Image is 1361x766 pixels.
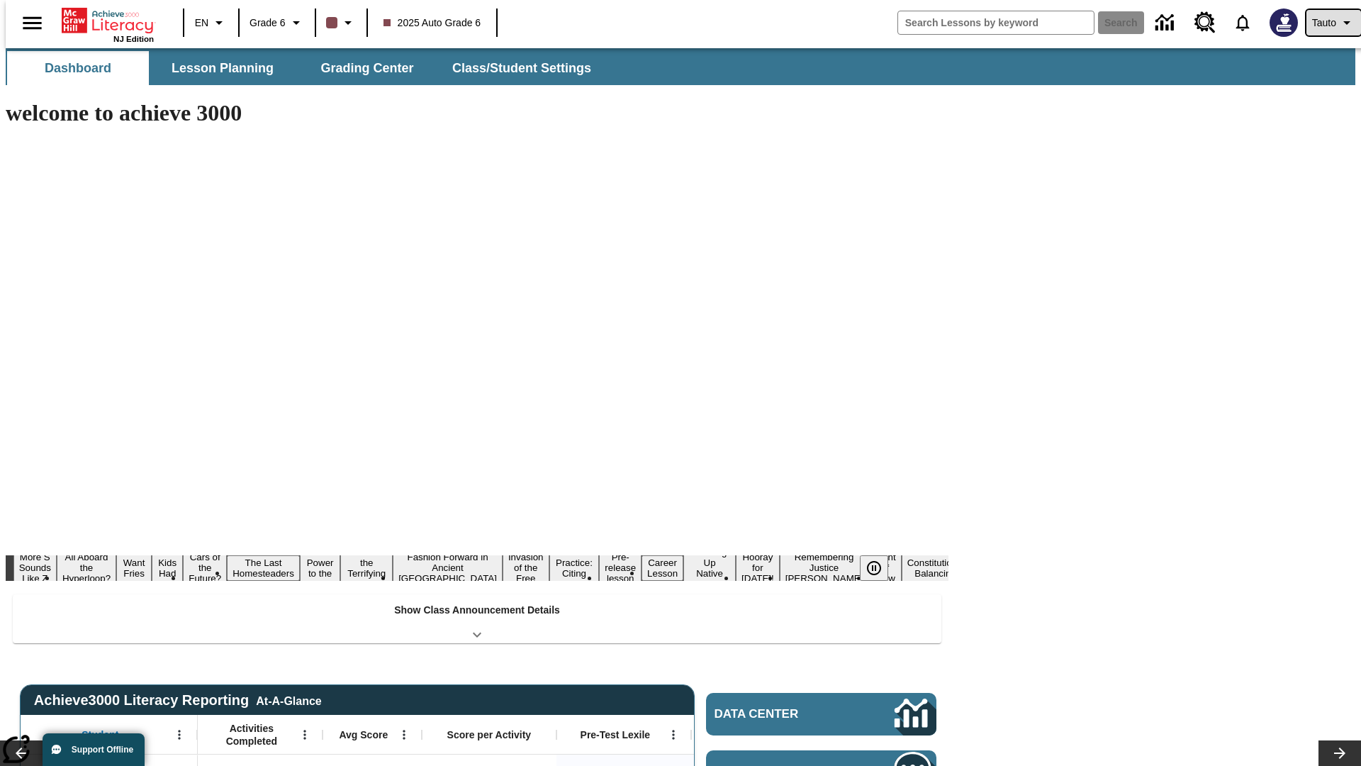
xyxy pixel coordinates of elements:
[296,51,438,85] button: Grading Center
[45,60,111,77] span: Dashboard
[189,10,234,35] button: Language: EN, Select a language
[1318,740,1361,766] button: Lesson carousel, Next
[169,724,190,745] button: Open Menu
[340,545,393,592] button: Slide 8 Attack of the Terrifying Tomatoes
[244,10,310,35] button: Grade: Grade 6, Select a grade
[1186,4,1224,42] a: Resource Center, Will open in new tab
[152,51,293,85] button: Lesson Planning
[393,724,415,745] button: Open Menu
[13,550,57,586] button: Slide 1 More S Sounds Like Z
[34,692,322,709] span: Achieve3000 Literacy Reporting
[441,51,603,85] button: Class/Student Settings
[1224,4,1261,41] a: Notifications
[116,534,152,602] button: Slide 3 Do You Want Fries With That?
[1147,4,1186,43] a: Data Center
[6,51,604,85] div: SubNavbar
[642,555,683,581] button: Slide 13 Career Lesson
[113,35,154,43] span: NJ Edition
[1270,9,1298,37] img: Avatar
[172,60,274,77] span: Lesson Planning
[82,728,118,741] span: Student
[898,11,1094,34] input: search field
[394,603,560,618] p: Show Class Announcement Details
[256,692,321,708] div: At-A-Glance
[320,60,413,77] span: Grading Center
[62,6,154,35] a: Home
[250,16,286,30] span: Grade 6
[11,2,53,44] button: Open side menu
[152,534,183,602] button: Slide 4 Dirty Jobs Kids Had To Do
[393,550,503,586] button: Slide 9 Fashion Forward in Ancient Rome
[663,724,684,745] button: Open Menu
[736,550,780,586] button: Slide 15 Hooray for Constitution Day!
[549,545,600,592] button: Slide 11 Mixed Practice: Citing Evidence
[706,693,936,736] a: Data Center
[7,51,149,85] button: Dashboard
[1306,10,1361,35] button: Profile/Settings
[183,550,227,586] button: Slide 5 Cars of the Future?
[1261,4,1306,41] button: Select a new avatar
[205,722,298,748] span: Activities Completed
[683,545,736,592] button: Slide 14 Cooking Up Native Traditions
[452,60,591,77] span: Class/Student Settings
[780,550,869,586] button: Slide 16 Remembering Justice O'Connor
[860,555,888,581] button: Pause
[320,10,362,35] button: Class color is dark brown. Change class color
[581,728,651,741] span: Pre-Test Lexile
[447,728,532,741] span: Score per Activity
[62,5,154,43] div: Home
[902,545,970,592] button: Slide 18 The Constitution's Balancing Act
[503,539,549,596] button: Slide 10 The Invasion of the Free CD
[195,16,208,30] span: EN
[57,550,116,586] button: Slide 2 All Aboard the Hyperloop?
[715,707,847,721] span: Data Center
[72,745,133,755] span: Support Offline
[599,550,642,586] button: Slide 12 Pre-release lesson
[43,733,145,766] button: Support Offline
[294,724,315,745] button: Open Menu
[339,728,388,741] span: Avg Score
[383,16,481,30] span: 2025 Auto Grade 6
[300,545,341,592] button: Slide 7 Solar Power to the People
[13,594,941,643] div: Show Class Announcement Details
[1312,16,1336,30] span: Tauto
[860,555,902,581] div: Pause
[6,100,948,126] h1: welcome to achieve 3000
[227,555,300,581] button: Slide 6 The Last Homesteaders
[6,48,1355,85] div: SubNavbar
